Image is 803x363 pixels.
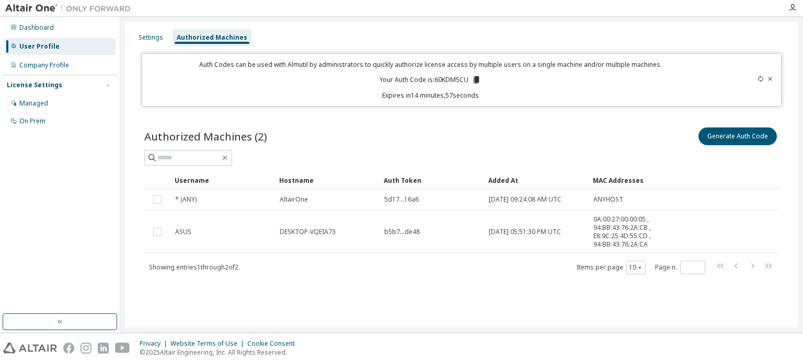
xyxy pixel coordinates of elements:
[698,127,777,145] button: Generate Auth Code
[175,172,271,189] div: Username
[629,263,643,272] button: 10
[593,195,623,204] span: ANYHOST
[19,42,60,51] div: User Profile
[115,343,130,354] img: youtube.svg
[593,172,672,189] div: MAC Addresses
[81,343,91,354] img: instagram.svg
[63,343,74,354] img: facebook.svg
[384,195,419,204] span: 5d17...16a6
[655,261,705,274] span: Page n.
[98,343,109,354] img: linkedin.svg
[593,215,672,249] span: 0A:00:27:00:00:05 , 94:BB:43:76:2A:CB , E8:9C:25:4D:55:CD , 94:BB:43:76:2A:CA
[140,339,170,348] div: Privacy
[280,195,308,204] span: AltairOne
[489,195,561,204] span: [DATE] 09:24:08 AM UTC
[5,3,136,14] img: Altair One
[177,33,247,42] div: Authorized Machines
[380,75,481,85] p: Your Auth Code is: 60KDM5CU
[19,61,69,69] div: Company Profile
[144,129,267,144] span: Authorized Machines (2)
[140,348,301,357] p: © 2025 Altair Engineering, Inc. All Rights Reserved.
[247,339,301,348] div: Cookie Consent
[3,343,57,354] img: altair_logo.svg
[19,117,45,125] div: On Prem
[280,228,336,236] span: DESKTOP-VQEIA73
[139,33,163,42] div: Settings
[7,81,62,89] div: License Settings
[489,228,561,236] span: [DATE] 05:51:30 PM UTC
[384,228,420,236] span: b5b7...de48
[170,339,247,348] div: Website Terms of Use
[175,195,197,204] span: * (ANY)
[577,261,646,274] span: Items per page
[148,91,712,100] p: Expires in 14 minutes, 57 seconds
[149,263,238,272] span: Showing entries 1 through 2 of 2
[148,60,712,69] p: Auth Codes can be used with Almutil by administrators to quickly authorize license access by mult...
[19,99,48,108] div: Managed
[488,172,584,189] div: Added At
[279,172,375,189] div: Hostname
[384,172,480,189] div: Auth Token
[175,228,191,236] span: ASUS
[19,24,54,32] div: Dashboard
